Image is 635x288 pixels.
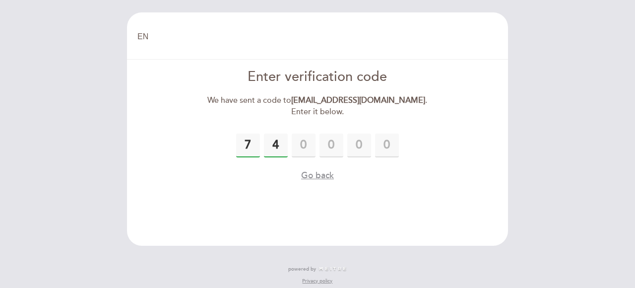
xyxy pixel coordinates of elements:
input: 0 [236,134,260,157]
input: 0 [347,134,371,157]
img: MEITRE [318,267,347,272]
a: powered by [288,266,347,273]
input: 0 [375,134,399,157]
a: Privacy policy [302,278,332,285]
input: 0 [319,134,343,157]
div: We have sent a code to . Enter it below. [204,95,432,118]
input: 0 [292,134,316,157]
strong: [EMAIL_ADDRESS][DOMAIN_NAME] [291,95,425,105]
input: 0 [264,134,288,157]
button: Go back [301,169,334,182]
div: Enter verification code [204,68,432,87]
span: powered by [288,266,316,273]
